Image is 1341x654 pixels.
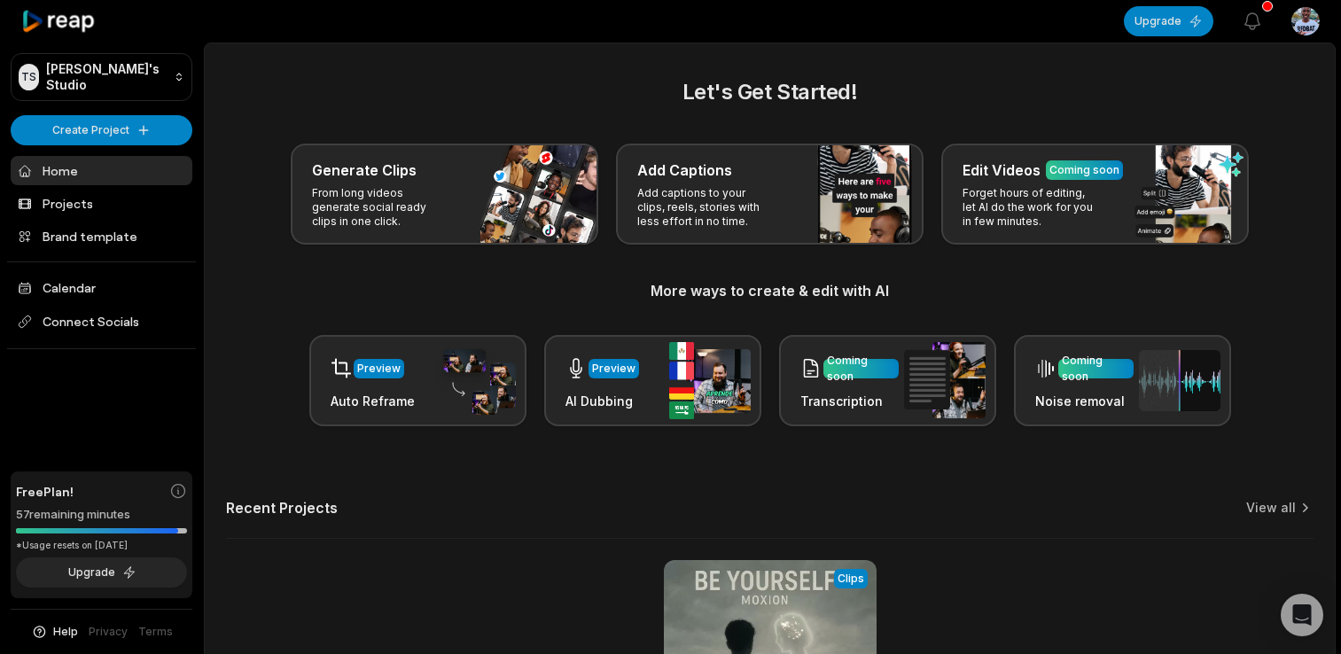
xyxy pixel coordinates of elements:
[19,64,39,90] div: TS
[637,160,732,181] h3: Add Captions
[16,539,187,552] div: *Usage resets on [DATE]
[89,624,128,640] a: Privacy
[11,306,192,338] span: Connect Socials
[669,342,751,419] img: ai_dubbing.png
[904,342,986,418] img: transcription.png
[16,557,187,588] button: Upgrade
[11,156,192,185] a: Home
[827,353,895,385] div: Coming soon
[138,624,173,640] a: Terms
[357,361,401,377] div: Preview
[226,280,1314,301] h3: More ways to create & edit with AI
[963,160,1041,181] h3: Edit Videos
[1246,499,1296,517] a: View all
[11,189,192,218] a: Projects
[1124,6,1213,36] button: Upgrade
[16,506,187,524] div: 57 remaining minutes
[637,186,775,229] p: Add captions to your clips, reels, stories with less effort in no time.
[16,482,74,501] span: Free Plan!
[963,186,1100,229] p: Forget hours of editing, let AI do the work for you in few minutes.
[312,160,417,181] h3: Generate Clips
[312,186,449,229] p: From long videos generate social ready clips in one click.
[46,61,167,93] p: [PERSON_NAME]'s Studio
[565,392,639,410] h3: AI Dubbing
[11,222,192,251] a: Brand template
[226,499,338,517] h2: Recent Projects
[11,115,192,145] button: Create Project
[434,346,516,416] img: auto_reframe.png
[592,361,635,377] div: Preview
[1139,350,1220,411] img: noise_removal.png
[1049,162,1119,178] div: Coming soon
[226,76,1314,108] h2: Let's Get Started!
[331,392,415,410] h3: Auto Reframe
[53,624,78,640] span: Help
[1281,594,1323,636] div: Open Intercom Messenger
[1062,353,1130,385] div: Coming soon
[1035,392,1134,410] h3: Noise removal
[11,273,192,302] a: Calendar
[31,624,78,640] button: Help
[800,392,899,410] h3: Transcription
